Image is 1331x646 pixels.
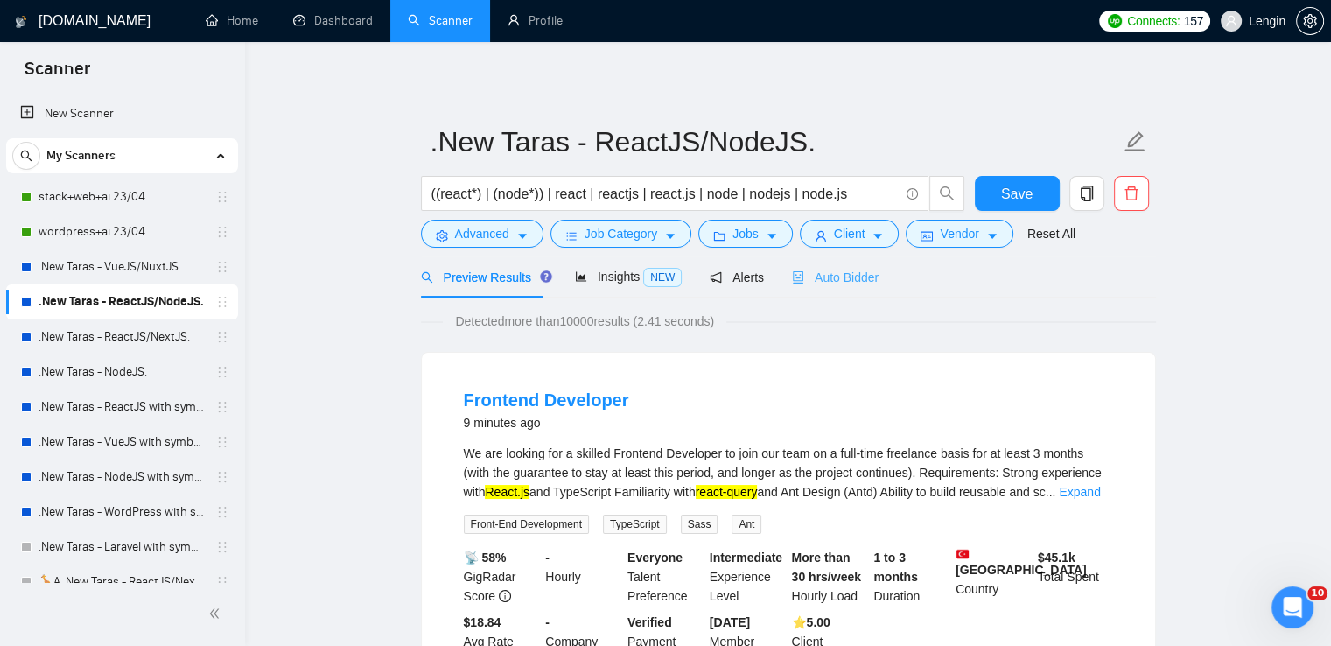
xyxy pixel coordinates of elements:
a: .New Taras - WordPress with symbols [39,495,205,530]
span: caret-down [664,229,676,242]
a: Expand [1059,485,1100,499]
b: [DATE] [710,615,750,629]
span: holder [215,470,229,484]
span: search [421,271,433,284]
button: copy [1069,176,1104,211]
img: upwork-logo.png [1108,14,1122,28]
span: Connects: [1127,11,1180,31]
div: Tooltip anchor [538,269,554,284]
span: folder [713,229,725,242]
span: caret-down [986,229,998,242]
button: search [12,142,40,170]
b: 📡 58% [464,551,507,565]
a: homeHome [206,13,258,28]
span: 157 [1183,11,1202,31]
input: Search Freelance Jobs... [431,183,899,205]
button: Save [975,176,1060,211]
span: Auto Bidder [792,270,879,284]
div: Total Spent [1034,548,1117,606]
span: holder [215,505,229,519]
div: We are looking for a skilled Frontend Developer to join our team on a full-time freelance basis f... [464,444,1113,502]
iframe: Intercom live chat [1271,586,1313,628]
b: Everyone [627,551,683,565]
span: Vendor [940,224,978,243]
span: delete [1115,186,1148,201]
li: New Scanner [6,96,238,131]
a: 🦒A .New Taras - ReactJS/NextJS usual 23/04 [39,565,205,600]
b: [GEOGRAPHIC_DATA] [956,548,1087,577]
span: holder [215,330,229,344]
span: NEW [643,268,682,287]
span: search [930,186,963,201]
span: edit [1124,130,1146,153]
button: search [929,176,964,211]
a: Frontend Developer [464,390,629,410]
div: Hourly [542,548,624,606]
a: .New Taras - VueJS/NuxtJS [39,249,205,284]
span: holder [215,540,229,554]
span: TypeScript [603,515,667,534]
span: Jobs [732,224,759,243]
span: Advanced [455,224,509,243]
span: holder [215,295,229,309]
span: Sass [681,515,718,534]
button: folderJobscaret-down [698,220,793,248]
div: Hourly Load [788,548,871,606]
span: holder [215,190,229,204]
a: dashboardDashboard [293,13,373,28]
b: - [545,615,550,629]
span: bars [565,229,578,242]
div: Country [952,548,1034,606]
b: $18.84 [464,615,501,629]
span: idcard [921,229,933,242]
a: stack+web+ai 23/04 [39,179,205,214]
a: .New Taras - ReactJS/NextJS. [39,319,205,355]
span: holder [215,260,229,274]
span: Job Category [585,224,657,243]
span: info-circle [907,188,918,200]
a: .New Taras - VueJS with symbols [39,425,205,460]
span: Client [834,224,865,243]
a: New Scanner [20,96,224,131]
input: Scanner name... [431,120,1120,164]
button: delete [1114,176,1149,211]
span: Front-End Development [464,515,589,534]
b: $ 45.1k [1038,551,1075,565]
button: settingAdvancedcaret-down [421,220,543,248]
span: holder [215,365,229,379]
span: ... [1046,485,1056,499]
span: holder [215,400,229,414]
span: info-circle [499,590,511,602]
span: holder [215,575,229,589]
span: setting [436,229,448,242]
span: copy [1070,186,1103,201]
span: Ant [732,515,761,534]
div: 9 minutes ago [464,412,629,433]
a: .New Taras - Laravel with symbols [39,530,205,565]
span: Alerts [710,270,764,284]
a: .New Taras - ReactJS with symbols [39,390,205,425]
span: setting [1297,14,1323,28]
span: holder [215,435,229,449]
button: setting [1296,7,1324,35]
a: userProfile [508,13,563,28]
div: GigRadar Score [460,548,543,606]
span: area-chart [575,270,587,283]
span: Preview Results [421,270,547,284]
span: Insights [575,270,682,284]
a: searchScanner [408,13,473,28]
a: wordpress+ai 23/04 [39,214,205,249]
span: Detected more than 10000 results (2.41 seconds) [443,312,726,331]
span: Scanner [11,56,104,93]
img: logo [15,8,27,36]
span: caret-down [766,229,778,242]
div: Talent Preference [624,548,706,606]
b: ⭐️ 5.00 [792,615,830,629]
b: 1 to 3 months [873,551,918,584]
mark: React.js [485,485,529,499]
span: search [13,150,39,162]
button: barsJob Categorycaret-down [550,220,691,248]
span: notification [710,271,722,284]
a: setting [1296,14,1324,28]
b: Verified [627,615,672,629]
